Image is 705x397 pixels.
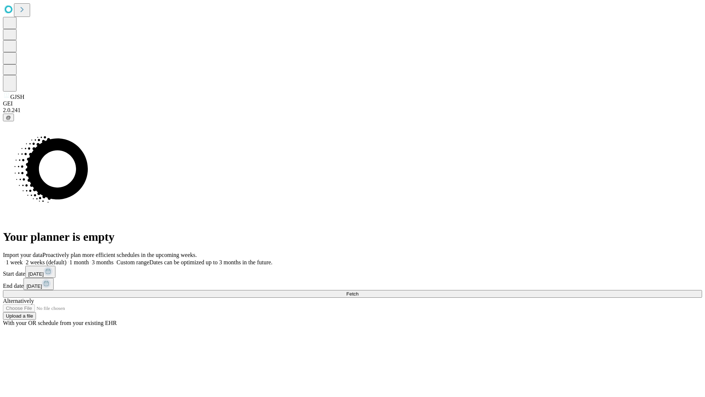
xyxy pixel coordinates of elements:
span: Import your data [3,252,43,258]
span: 2 weeks (default) [26,259,66,265]
span: [DATE] [28,271,44,277]
button: [DATE] [23,278,54,290]
span: GJSH [10,94,24,100]
span: Alternatively [3,298,34,304]
h1: Your planner is empty [3,230,702,244]
div: GEI [3,100,702,107]
span: @ [6,115,11,120]
button: Upload a file [3,312,36,320]
div: 2.0.241 [3,107,702,114]
div: Start date [3,266,702,278]
button: @ [3,114,14,121]
span: Proactively plan more efficient schedules in the upcoming weeks. [43,252,197,258]
span: With your OR schedule from your existing EHR [3,320,117,326]
div: End date [3,278,702,290]
span: Dates can be optimized up to 3 months in the future. [149,259,272,265]
span: 1 month [69,259,89,265]
span: Fetch [346,291,358,297]
button: [DATE] [25,266,55,278]
span: 1 week [6,259,23,265]
span: Custom range [116,259,149,265]
span: 3 months [92,259,113,265]
button: Fetch [3,290,702,298]
span: [DATE] [26,283,42,289]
